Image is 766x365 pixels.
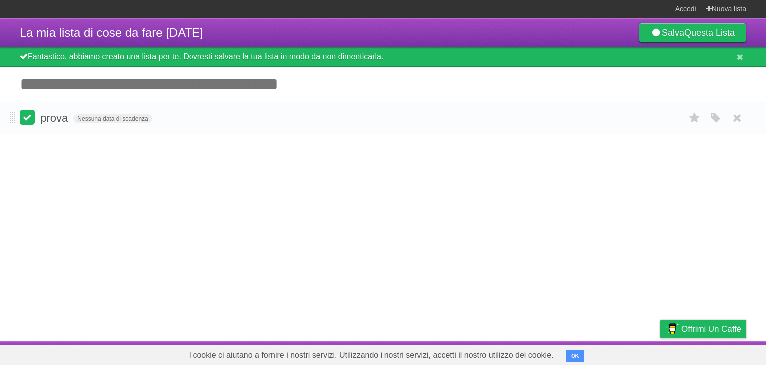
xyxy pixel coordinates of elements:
span: Offrimi un caffè [681,320,741,338]
a: Privacy [622,344,648,363]
label: Fatto [20,110,35,125]
a: Termini [584,344,610,363]
span: Nessuna data di scadenza [73,114,152,123]
b: Questa Lista [684,28,735,38]
img: Offrimi un caffè [665,320,679,337]
button: OK [566,350,585,362]
a: Sviluppatori [531,344,573,363]
a: Offrimi un caffè [660,320,746,338]
a: Suggerisci una funzione [661,344,746,363]
span: I cookie ci aiutano a fornire i nostri servizi. Utilizzando i nostri servizi, accetti il nostro u... [179,345,564,365]
a: A proposito di [470,344,519,363]
a: SalvaQuesta Lista [639,23,746,43]
span: La mia lista di cose da fare [DATE] [20,26,203,39]
label: Compito stellare [685,110,704,126]
span: prova [40,112,70,124]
